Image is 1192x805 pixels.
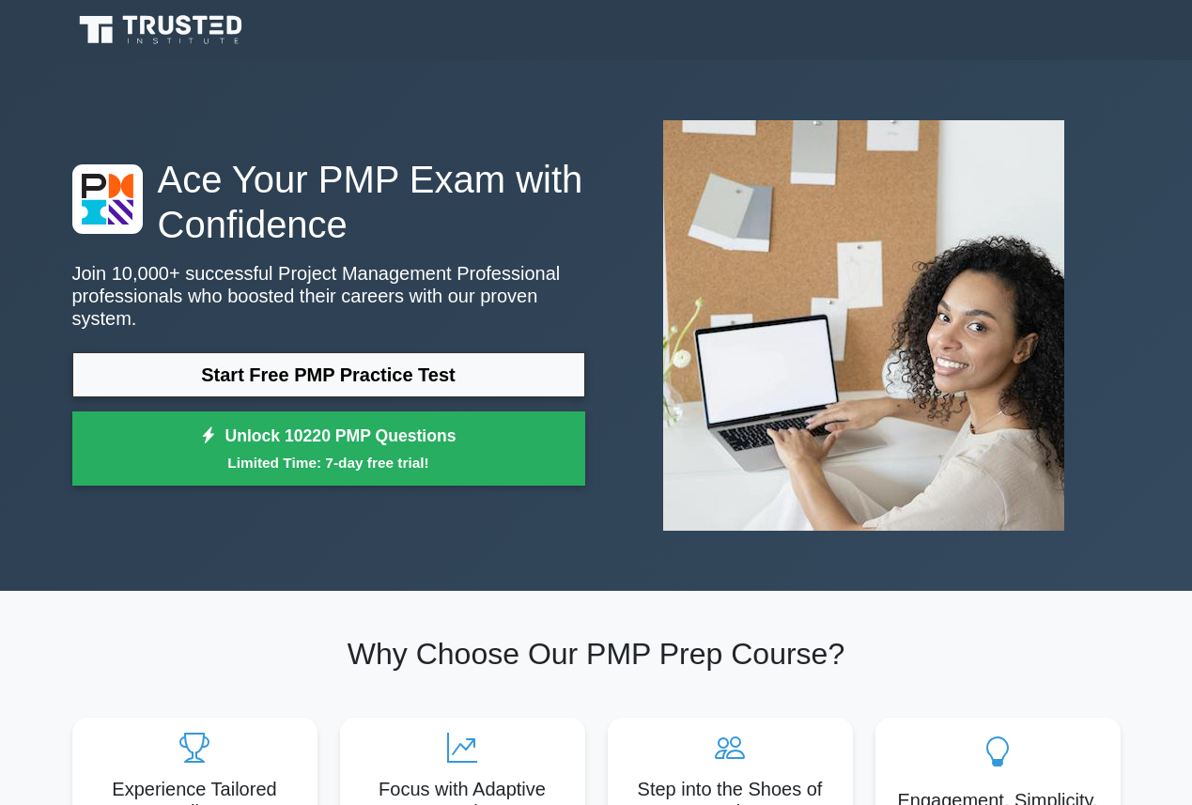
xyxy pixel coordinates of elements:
small: Limited Time: 7-day free trial! [96,452,562,473]
h1: Ace Your PMP Exam with Confidence [72,157,585,247]
p: Join 10,000+ successful Project Management Professional professionals who boosted their careers w... [72,262,585,330]
h2: Why Choose Our PMP Prep Course? [72,636,1121,672]
a: Start Free PMP Practice Test [72,352,585,397]
a: Unlock 10220 PMP QuestionsLimited Time: 7-day free trial! [72,411,585,487]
